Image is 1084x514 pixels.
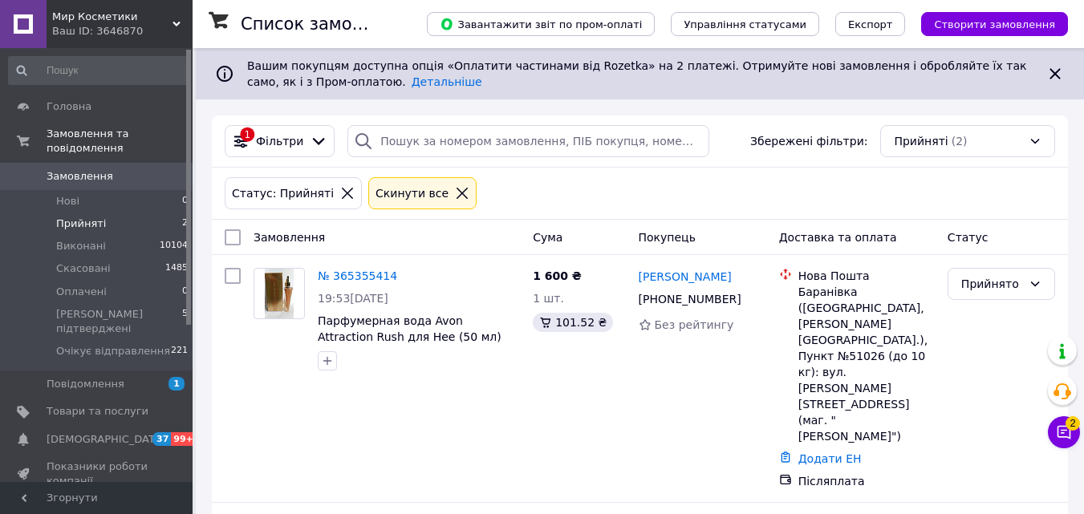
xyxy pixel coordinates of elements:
[47,432,165,447] span: [DEMOGRAPHIC_DATA]
[171,344,188,358] span: 221
[56,194,79,208] span: Нові
[47,459,148,488] span: Показники роботи компанії
[52,10,173,24] span: Мир Косметики
[848,18,893,30] span: Експорт
[56,261,111,276] span: Скасовані
[318,314,505,375] a: Парфумерная вода Avon Attraction Rush для Нее (50 мл) Ейвон Этрекшн Руш Для неё 50 мл
[56,307,182,336] span: [PERSON_NAME] підтверджені
[182,307,188,336] span: 5
[372,184,452,202] div: Cкинути все
[671,12,819,36] button: Управління статусами
[47,99,91,114] span: Головна
[952,135,968,148] span: (2)
[635,288,745,310] div: [PHONE_NUMBER]
[171,432,197,446] span: 99+
[655,318,734,331] span: Без рейтингу
[8,56,189,85] input: Пошук
[47,404,148,419] span: Товари та послуги
[56,344,170,358] span: Очікує відправлення
[160,239,188,253] span: 10104
[165,261,188,276] span: 1485
[347,125,709,157] input: Пошук за номером замовлення, ПІБ покупця, номером телефону, Email, номером накладної
[533,292,564,305] span: 1 шт.
[533,269,582,282] span: 1 600 ₴
[247,59,1026,88] span: Вашим покупцям доступна опція «Оплатити частинами від Rozetka» на 2 платежі. Отримуйте нові замов...
[779,231,897,244] span: Доставка та оплата
[639,231,696,244] span: Покупець
[241,14,404,34] h1: Список замовлень
[47,127,193,156] span: Замовлення та повідомлення
[318,292,388,305] span: 19:53[DATE]
[56,217,106,231] span: Прийняті
[427,12,655,36] button: Завантажити звіт по пром-оплаті
[52,24,193,38] div: Ваш ID: 3646870
[750,133,867,149] span: Збережені фільтри:
[256,133,303,149] span: Фільтри
[1066,416,1080,431] span: 2
[1048,416,1080,448] button: Чат з покупцем2
[798,473,935,489] div: Післяплата
[318,269,397,282] a: № 365355414
[47,377,124,391] span: Повідомлення
[961,275,1022,293] div: Прийнято
[798,452,862,465] a: Додати ЕН
[182,217,188,231] span: 2
[254,268,305,319] a: Фото товару
[835,12,906,36] button: Експорт
[152,432,171,446] span: 37
[798,268,935,284] div: Нова Пошта
[440,17,642,31] span: Завантажити звіт по пром-оплаті
[412,75,482,88] a: Детальніше
[948,231,989,244] span: Статус
[684,18,806,30] span: Управління статусами
[47,169,113,184] span: Замовлення
[182,285,188,299] span: 0
[533,313,613,332] div: 101.52 ₴
[533,231,562,244] span: Cума
[639,269,732,285] a: [PERSON_NAME]
[56,285,107,299] span: Оплачені
[905,17,1068,30] a: Створити замовлення
[265,269,293,318] img: Фото товару
[56,239,106,253] span: Виконані
[182,194,188,208] span: 0
[798,284,935,444] div: Баранівка ([GEOGRAPHIC_DATA], [PERSON_NAME][GEOGRAPHIC_DATA].), Пункт №51026 (до 10 кг): вул. [PE...
[934,18,1055,30] span: Створити замовлення
[894,133,948,149] span: Прийняті
[254,231,325,244] span: Замовлення
[921,12,1068,36] button: Створити замовлення
[168,377,185,391] span: 1
[229,184,337,202] div: Статус: Прийняті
